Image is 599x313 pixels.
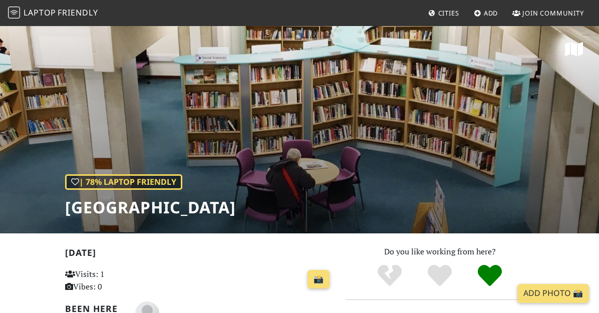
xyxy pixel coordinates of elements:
[308,270,330,289] a: 📸
[415,263,465,288] div: Yes
[365,263,415,288] div: No
[8,5,98,22] a: LaptopFriendly LaptopFriendly
[470,4,502,22] a: Add
[65,174,182,190] div: | 78% Laptop Friendly
[424,4,463,22] a: Cities
[517,284,589,303] a: Add Photo 📸
[65,198,236,217] h1: [GEOGRAPHIC_DATA]
[58,7,98,18] span: Friendly
[522,9,584,18] span: Join Community
[8,7,20,19] img: LaptopFriendly
[65,268,147,293] p: Visits: 1 Vibes: 0
[65,247,334,262] h2: [DATE]
[484,9,498,18] span: Add
[346,245,534,258] p: Do you like working from here?
[465,263,515,288] div: Definitely!
[24,7,56,18] span: Laptop
[438,9,459,18] span: Cities
[508,4,588,22] a: Join Community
